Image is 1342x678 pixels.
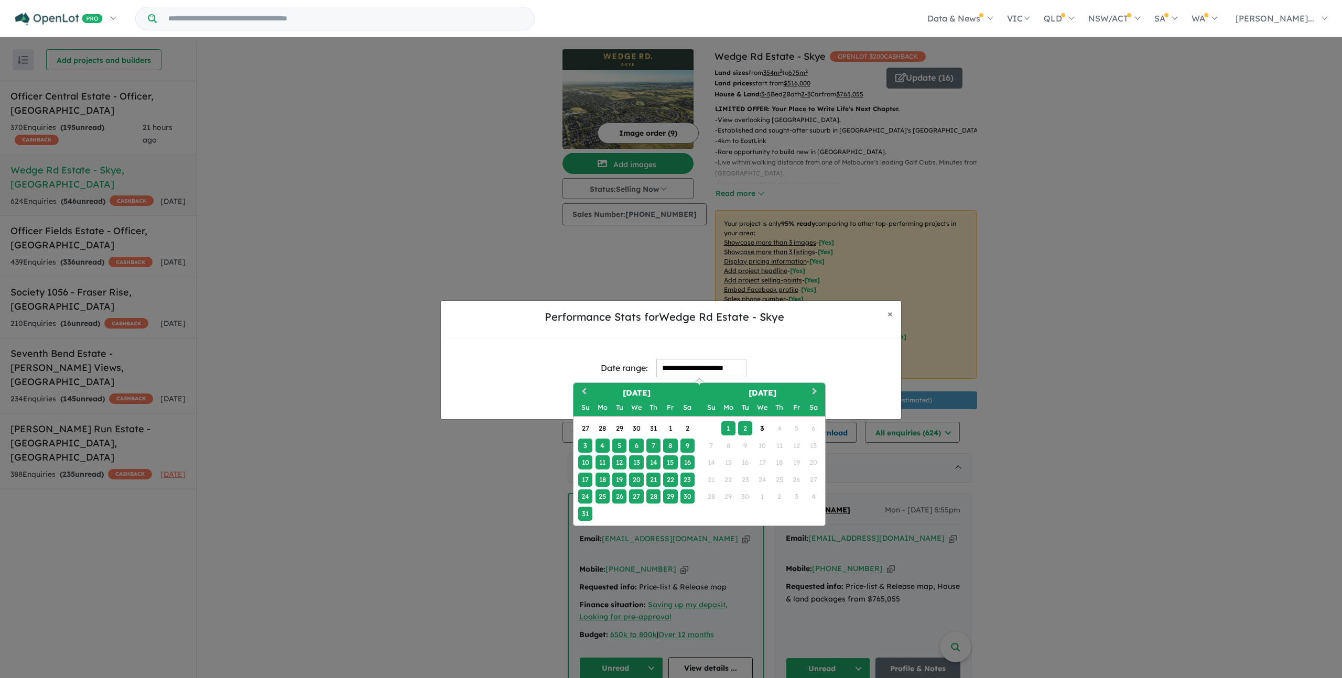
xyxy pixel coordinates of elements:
[663,455,677,469] div: Choose Friday, August 15th, 2025
[721,489,735,504] div: Not available Monday, September 29th, 2025
[721,400,735,414] div: Monday
[738,489,752,504] div: Not available Tuesday, September 30th, 2025
[612,489,626,504] div: Choose Tuesday, August 26th, 2025
[789,421,803,435] div: Not available Friday, September 5th, 2025
[704,400,718,414] div: Sunday
[646,421,661,435] div: Choose Thursday, July 31st, 2025
[629,439,643,453] div: Choose Wednesday, August 6th, 2025
[663,421,677,435] div: Choose Friday, August 1st, 2025
[755,439,770,453] div: Not available Wednesday, September 10th, 2025
[704,439,718,453] div: Not available Sunday, September 7th, 2025
[663,400,677,414] div: Friday
[629,473,643,487] div: Choose Wednesday, August 20th, 2025
[738,400,752,414] div: Tuesday
[755,473,770,487] div: Not available Wednesday, September 24th, 2025
[772,400,786,414] div: Thursday
[612,439,626,453] div: Choose Tuesday, August 5th, 2025
[789,473,803,487] div: Not available Friday, September 26th, 2025
[721,473,735,487] div: Not available Monday, September 22nd, 2025
[449,309,879,325] h5: Performance Stats for Wedge Rd Estate - Skye
[573,387,699,399] h2: [DATE]
[646,489,661,504] div: Choose Thursday, August 28th, 2025
[596,421,610,435] div: Choose Monday, July 28th, 2025
[578,507,592,521] div: Choose Sunday, August 31st, 2025
[663,439,677,453] div: Choose Friday, August 8th, 2025
[629,489,643,504] div: Choose Wednesday, August 27th, 2025
[789,455,803,469] div: Not available Friday, September 19th, 2025
[596,473,610,487] div: Choose Monday, August 18th, 2025
[612,400,626,414] div: Tuesday
[738,421,752,435] div: Choose Tuesday, September 2nd, 2025
[596,439,610,453] div: Choose Monday, August 4th, 2025
[789,439,803,453] div: Not available Friday, September 12th, 2025
[680,400,695,414] div: Saturday
[755,421,770,435] div: Choose Wednesday, September 3rd, 2025
[646,455,661,469] div: Choose Thursday, August 14th, 2025
[704,489,718,504] div: Not available Sunday, September 28th, 2025
[704,455,718,469] div: Not available Sunday, September 14th, 2025
[15,13,103,26] img: Openlot PRO Logo White
[578,400,592,414] div: Sunday
[612,421,626,435] div: Choose Tuesday, July 29th, 2025
[755,489,770,504] div: Not available Wednesday, October 1st, 2025
[772,421,786,435] div: Not available Thursday, September 4th, 2025
[721,439,735,453] div: Not available Monday, September 8th, 2025
[789,400,803,414] div: Friday
[680,439,695,453] div: Choose Saturday, August 9th, 2025
[578,455,592,469] div: Choose Sunday, August 10th, 2025
[612,455,626,469] div: Choose Tuesday, August 12th, 2025
[772,439,786,453] div: Not available Thursday, September 11th, 2025
[806,489,820,504] div: Not available Saturday, October 4th, 2025
[1236,13,1314,24] span: [PERSON_NAME]...
[806,439,820,453] div: Not available Saturday, September 13th, 2025
[578,421,592,435] div: Choose Sunday, July 27th, 2025
[646,473,661,487] div: Choose Thursday, August 21st, 2025
[704,473,718,487] div: Not available Sunday, September 21st, 2025
[596,489,610,504] div: Choose Monday, August 25th, 2025
[646,400,661,414] div: Thursday
[612,473,626,487] div: Choose Tuesday, August 19th, 2025
[575,384,591,401] button: Previous Month
[578,489,592,504] div: Choose Sunday, August 24th, 2025
[577,420,696,522] div: Month August, 2025
[629,400,643,414] div: Wednesday
[663,489,677,504] div: Choose Friday, August 29th, 2025
[721,455,735,469] div: Not available Monday, September 15th, 2025
[680,489,695,504] div: Choose Saturday, August 30th, 2025
[646,439,661,453] div: Choose Thursday, August 7th, 2025
[807,384,824,401] button: Next Month
[699,387,825,399] h2: [DATE]
[573,382,826,526] div: Choose Date
[578,473,592,487] div: Choose Sunday, August 17th, 2025
[738,455,752,469] div: Not available Tuesday, September 16th, 2025
[663,473,677,487] div: Choose Friday, August 22nd, 2025
[629,421,643,435] div: Choose Wednesday, July 30th, 2025
[738,473,752,487] div: Not available Tuesday, September 23rd, 2025
[721,421,735,435] div: Choose Monday, September 1st, 2025
[159,7,532,30] input: Try estate name, suburb, builder or developer
[680,455,695,469] div: Choose Saturday, August 16th, 2025
[755,400,770,414] div: Wednesday
[755,455,770,469] div: Not available Wednesday, September 17th, 2025
[806,400,820,414] div: Saturday
[888,308,893,320] span: ×
[702,420,821,505] div: Month September, 2025
[806,421,820,435] div: Not available Saturday, September 6th, 2025
[601,361,648,375] div: Date range:
[772,455,786,469] div: Not available Thursday, September 18th, 2025
[680,473,695,487] div: Choose Saturday, August 23rd, 2025
[596,400,610,414] div: Monday
[629,455,643,469] div: Choose Wednesday, August 13th, 2025
[680,421,695,435] div: Choose Saturday, August 2nd, 2025
[806,455,820,469] div: Not available Saturday, September 20th, 2025
[789,489,803,504] div: Not available Friday, October 3rd, 2025
[772,473,786,487] div: Not available Thursday, September 25th, 2025
[578,439,592,453] div: Choose Sunday, August 3rd, 2025
[596,455,610,469] div: Choose Monday, August 11th, 2025
[772,489,786,504] div: Not available Thursday, October 2nd, 2025
[738,439,752,453] div: Not available Tuesday, September 9th, 2025
[806,473,820,487] div: Not available Saturday, September 27th, 2025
